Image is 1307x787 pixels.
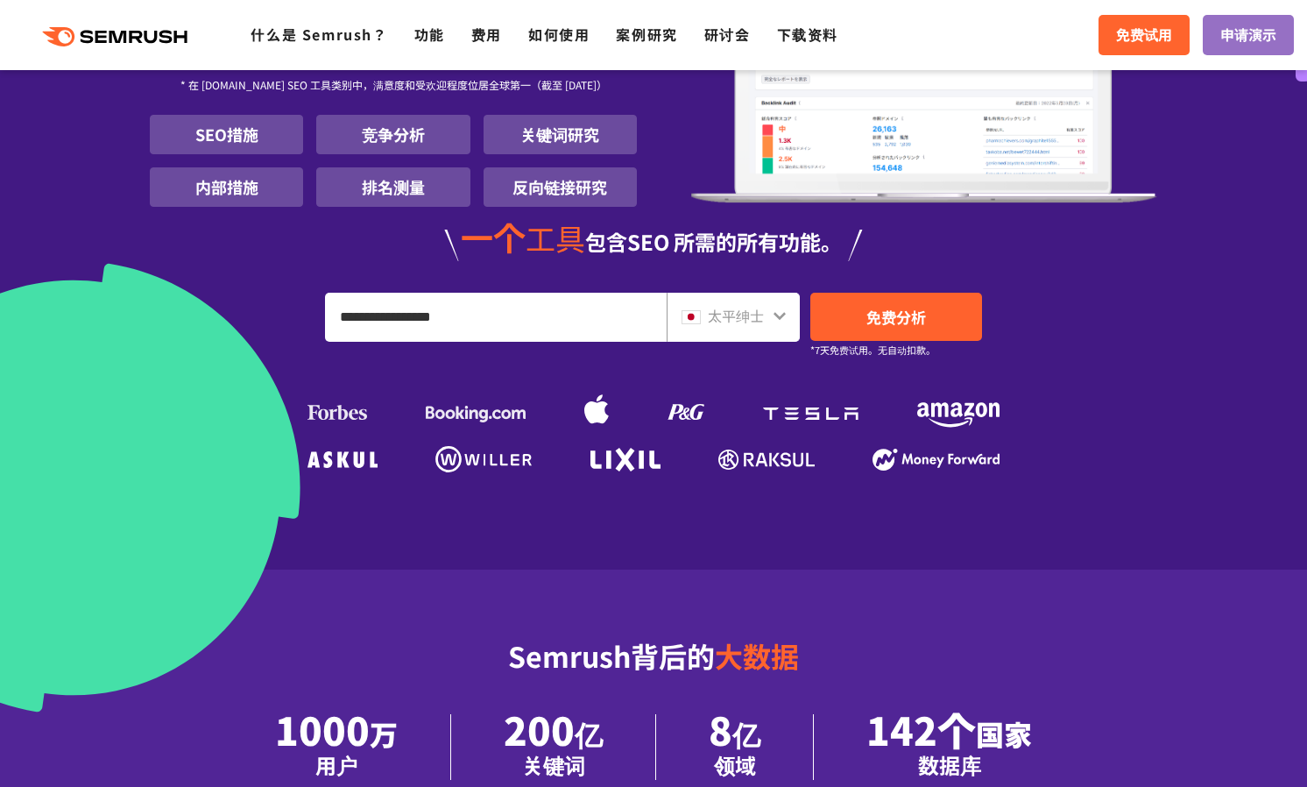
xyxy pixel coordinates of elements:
[522,749,585,780] font: 关键词
[526,216,585,259] font: 工具
[810,293,982,341] a: 免费分析
[976,713,1032,754] font: 国家
[709,701,732,757] font: 8
[251,24,387,45] a: 什么是 Semrush？
[918,749,981,780] font: 数据库
[616,24,677,45] a: 案例研究
[1220,24,1276,45] font: 申请演示
[777,24,838,45] a: 下载资料
[866,701,976,757] font: 142个
[508,635,715,676] font: Semrush背后的
[180,77,607,92] font: * 在 [DOMAIN_NAME] SEO 工具类别中，满意度和受欢迎程度位居全球第一（截至 [DATE]）
[732,713,760,754] font: 亿
[715,635,799,676] font: 大数据
[1099,15,1190,55] a: 免费试用
[1116,24,1172,45] font: 免费试用
[512,175,607,198] font: 反向链接研究
[708,305,764,326] font: 太平绅士
[504,701,575,757] font: 200
[821,226,842,257] font: 。
[575,713,603,754] font: 亿
[195,123,258,145] font: SEO措施
[414,24,445,45] a: 功能
[810,343,936,357] font: *7天免费试用。无自动扣款。
[1203,15,1294,55] a: 申请演示
[585,226,821,257] font: 包含SEO 所需的所有功能
[471,24,502,45] a: 费用
[866,306,926,328] font: 免费分析
[362,123,425,145] font: 竞争分析
[520,123,599,145] font: 关键词研究
[704,24,751,45] a: 研讨会
[528,24,590,45] a: 如何使用
[714,749,756,780] font: 领域
[461,213,526,260] font: 一个
[195,175,258,198] font: 内部措施
[362,175,425,198] font: 排名测量
[326,294,666,341] input: 输入网址和关键词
